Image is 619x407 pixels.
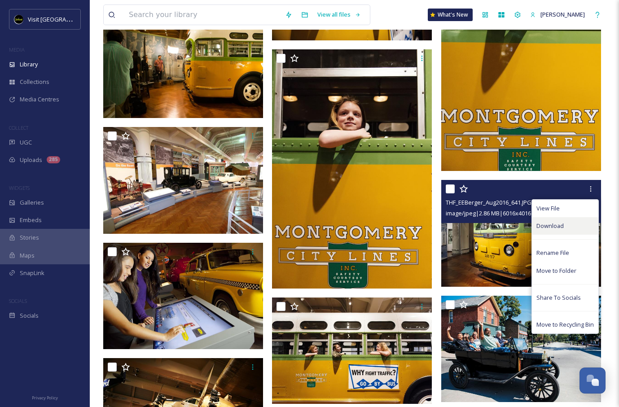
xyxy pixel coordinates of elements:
[103,243,263,350] img: Touch_Screen_Interactive_-_The_Henry_Ford.jpeg
[441,296,601,403] img: The_Henry_Ford_Museum__Photo_Credit_EE_Berger.jpeg
[9,124,28,131] span: COLLECT
[20,233,39,242] span: Stories
[20,216,42,224] span: Embeds
[32,395,58,401] span: Privacy Policy
[20,95,59,104] span: Media Centres
[20,78,49,86] span: Collections
[124,5,281,25] input: Search your library
[20,269,44,277] span: SnapLink
[540,10,585,18] span: [PERSON_NAME]
[441,180,601,287] img: THF_EEBerger_Aug2016_641.JPG
[536,320,594,329] span: Move to Recycling Bin
[20,156,42,164] span: Uploads
[20,251,35,260] span: Maps
[536,204,560,213] span: View File
[28,15,97,23] span: Visit [GEOGRAPHIC_DATA]
[14,15,23,24] img: VISIT%20DETROIT%20LOGO%20-%20BLACK%20BACKGROUND.png
[20,60,38,69] span: Library
[9,184,30,191] span: WIDGETS
[272,298,432,404] img: THF_EEBerger_Feb2017_058.JPG
[536,293,581,302] span: Share To Socials
[428,9,473,21] a: What's New
[536,249,569,257] span: Rename File
[9,46,25,53] span: MEDIA
[9,298,27,304] span: SOCIALS
[20,138,32,147] span: UGC
[272,49,432,288] img: THF_EEBerger_Feb2017_061.JPG
[103,12,263,118] img: 0003_20140708_KMSPhotography.jpg
[313,6,365,23] a: View all files
[526,6,589,23] a: [PERSON_NAME]
[579,368,606,394] button: Open Chat
[536,267,576,275] span: Move to Folder
[32,392,58,403] a: Privacy Policy
[536,222,564,230] span: Download
[47,156,60,163] div: 285
[446,209,531,217] span: image/jpeg | 2.86 MB | 6016 x 4016
[446,198,531,206] span: THF_EEBerger_Aug2016_641.JPG
[20,198,44,207] span: Galleries
[103,127,263,234] img: On_The_Road_-_Driving_America_-_The_Henry_Ford.jpeg
[20,311,39,320] span: Socials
